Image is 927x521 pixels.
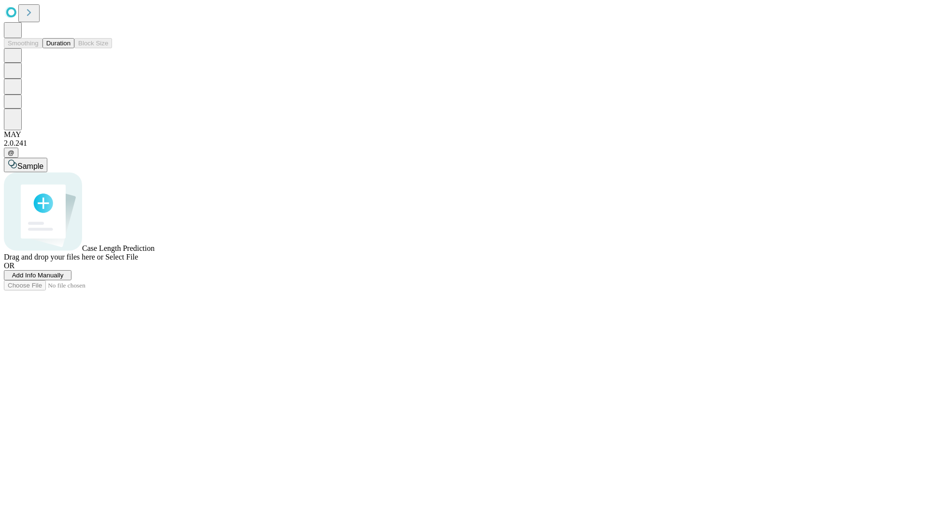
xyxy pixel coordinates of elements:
[4,130,923,139] div: MAY
[74,38,112,48] button: Block Size
[17,162,43,170] span: Sample
[4,270,71,280] button: Add Info Manually
[42,38,74,48] button: Duration
[8,149,14,156] span: @
[4,158,47,172] button: Sample
[4,253,103,261] span: Drag and drop your files here or
[105,253,138,261] span: Select File
[4,148,18,158] button: @
[82,244,154,252] span: Case Length Prediction
[12,272,64,279] span: Add Info Manually
[4,261,14,270] span: OR
[4,139,923,148] div: 2.0.241
[4,38,42,48] button: Smoothing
